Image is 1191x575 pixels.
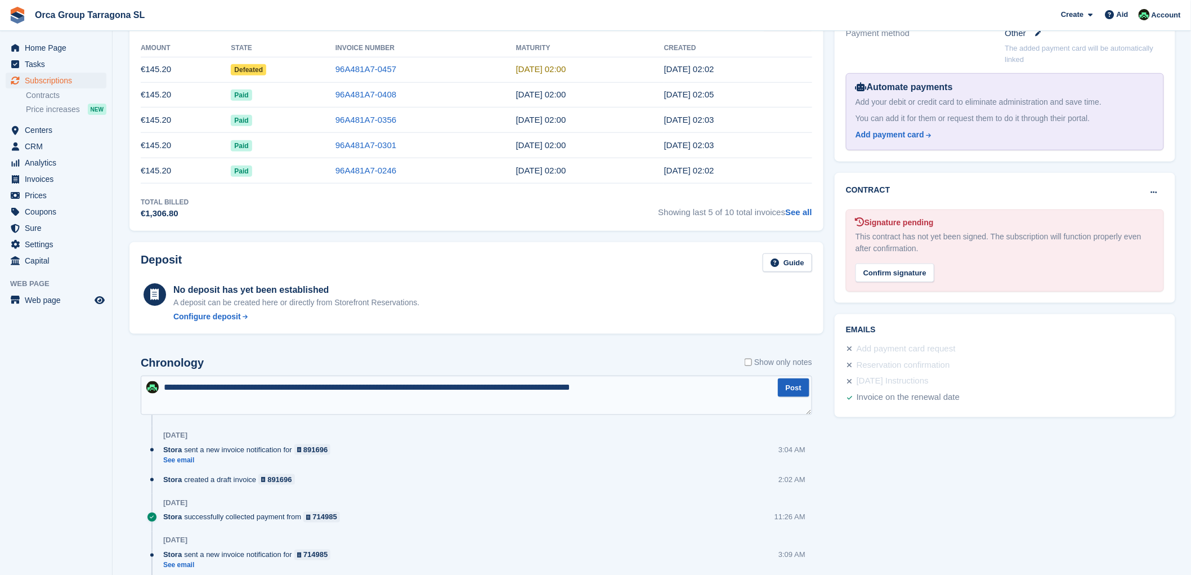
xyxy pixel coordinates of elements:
[6,253,106,269] a: menu
[184,551,292,559] font: sent a new invoice notification for
[163,551,182,559] font: Stora
[303,512,340,523] a: 714985
[335,140,396,150] font: 96A481A7-0301
[785,207,812,217] a: See all
[163,456,336,465] a: See email
[141,140,171,150] font: €145.20
[26,103,106,115] a: Price increases NEW
[25,256,50,265] font: Capital
[258,474,295,485] a: 891696
[6,155,106,171] a: menu
[846,28,910,38] font: Payment method
[25,175,53,184] font: Invoices
[664,90,714,99] time: 2025-08-20 00:05:20 UTC
[664,166,714,175] font: [DATE] 02:02
[778,551,805,559] font: 3:09 AM
[754,358,812,367] font: Show only notes
[783,258,804,267] font: Guide
[294,444,331,455] a: 891696
[867,82,953,92] font: Automate payments
[516,140,566,150] font: [DATE] 02:00
[516,115,566,124] time: 2025-07-21 00:00:00 UTC
[1061,10,1083,19] font: Create
[857,344,956,353] font: Add payment card request
[25,142,43,151] font: CRM
[26,90,106,101] a: Contracts
[857,392,960,402] font: Invoice on the renewal date
[6,237,106,252] a: menu
[234,91,248,99] font: Paid
[1117,10,1129,19] font: Aid
[664,64,714,74] font: [DATE] 02:02
[313,513,337,521] font: 714985
[10,279,50,288] font: Web page
[1152,11,1181,19] font: Account
[173,312,241,321] font: Configure deposit
[664,140,714,150] time: 2025-06-20 00:03:15 UTC
[26,105,80,114] font: Price increases
[184,475,256,484] font: created a draft invoice
[664,44,696,52] font: Created
[163,498,187,507] font: [DATE]
[6,171,106,187] a: menu
[856,97,1102,106] font: Add your debit or credit card to eliminate administration and save time.
[234,66,263,74] font: Defeated
[664,115,714,124] font: [DATE] 02:03
[163,475,182,484] font: Stora
[846,325,876,334] font: Emails
[25,60,45,69] font: Tasks
[335,64,396,74] a: 96A481A7-0457
[141,115,171,124] font: €145.20
[9,7,26,24] img: stora-icon-8386f47178a22dfd0bd8f6a31ec36ba5ce8667c1dd55bd0f319d3a0aa187defe.svg
[163,445,182,454] font: Stora
[184,513,301,521] font: successfully collected payment from
[303,445,328,454] font: 891696
[25,43,66,52] font: Home Page
[6,292,106,308] a: menu
[335,44,395,52] font: Invoice number
[516,64,566,74] font: [DATE] 02:00
[778,445,805,454] font: 3:04 AM
[856,232,1141,253] font: This contract has not yet been signed. The subscription will function properly even after confirm...
[786,384,802,392] font: Post
[173,311,419,323] a: Configure deposit
[141,356,204,369] font: Chronology
[303,551,328,559] font: 714985
[865,218,934,227] font: Signature pending
[6,188,106,203] a: menu
[25,191,47,200] font: Prices
[6,204,106,220] a: menu
[516,115,566,124] font: [DATE] 02:00
[163,431,187,439] font: [DATE]
[6,220,106,236] a: menu
[163,536,187,545] font: [DATE]
[141,208,178,218] font: €1,306.80
[6,56,106,72] a: menu
[146,381,159,394] img: Tania
[778,378,809,397] button: Post
[184,445,292,454] font: sent a new invoice notification for
[163,456,194,464] font: See email
[1005,28,1027,38] font: Other
[1139,9,1150,20] img: Tania
[6,122,106,138] a: menu
[163,513,182,521] font: Stora
[141,64,171,74] font: €145.20
[234,167,248,175] font: Paid
[25,240,53,249] font: Settings
[294,550,331,560] a: 714985
[335,166,396,175] font: 96A481A7-0246
[658,207,785,217] font: Showing last 5 of 10 total invoices
[335,115,396,124] a: 96A481A7-0356
[516,90,566,99] time: 2025-08-21 00:00:00 UTC
[163,561,194,569] font: See email
[234,117,248,124] font: Paid
[856,114,1090,123] font: You can add it for them or request them to do it through their portal.
[141,44,171,52] font: Amount
[35,10,145,20] font: Orca Group Tarragona SL
[857,376,929,385] font: [DATE] Instructions
[763,253,812,272] a: Guide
